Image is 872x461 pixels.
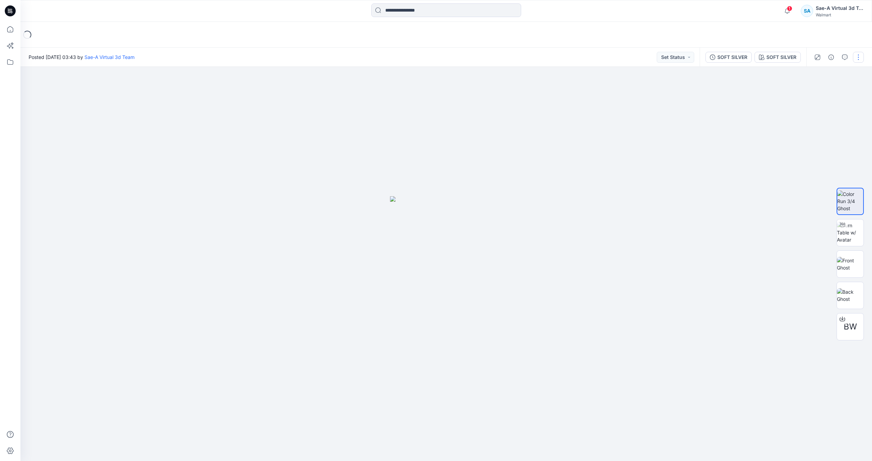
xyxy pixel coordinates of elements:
span: BW [844,321,857,333]
button: Details [826,52,837,63]
a: Sae-A Virtual 3d Team [84,54,135,60]
img: Front Ghost [837,257,863,271]
button: SOFT SILVER [754,52,801,63]
div: SOFT SILVER [717,53,747,61]
img: Turn Table w/ Avatar [837,222,863,243]
div: SOFT SILVER [766,53,796,61]
div: SA [801,5,813,17]
img: Color Run 3/4 Ghost [837,190,863,212]
span: Posted [DATE] 03:43 by [29,53,135,61]
div: Sae-A Virtual 3d Team [816,4,863,12]
div: Walmart [816,12,863,17]
img: Back Ghost [837,288,863,303]
button: SOFT SILVER [705,52,752,63]
span: 1 [787,6,792,11]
